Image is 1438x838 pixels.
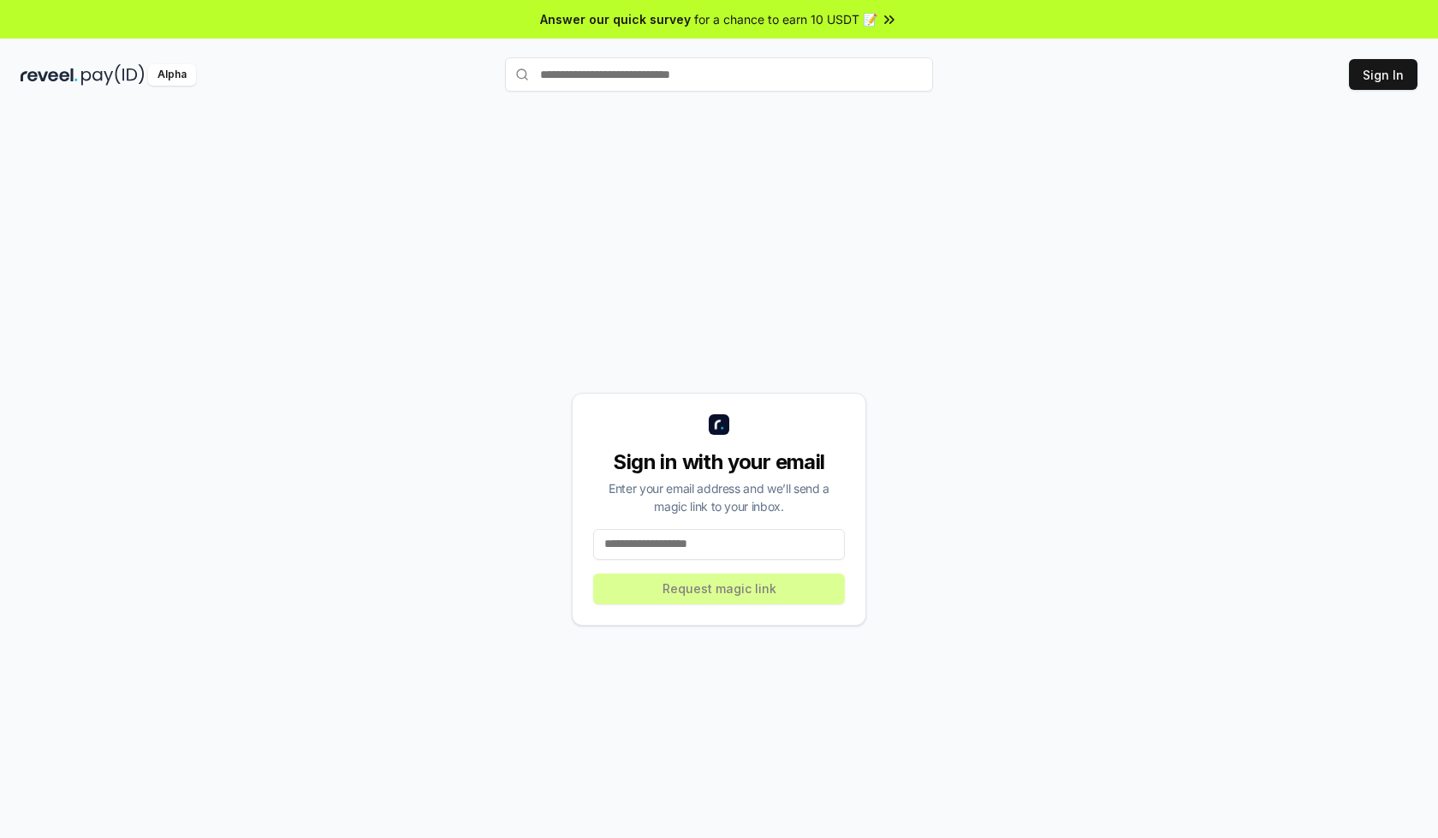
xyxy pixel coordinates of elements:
[148,64,196,86] div: Alpha
[593,449,845,476] div: Sign in with your email
[593,479,845,515] div: Enter your email address and we’ll send a magic link to your inbox.
[21,64,78,86] img: reveel_dark
[694,10,877,28] span: for a chance to earn 10 USDT 📝
[540,10,691,28] span: Answer our quick survey
[709,414,729,435] img: logo_small
[81,64,145,86] img: pay_id
[1349,59,1417,90] button: Sign In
